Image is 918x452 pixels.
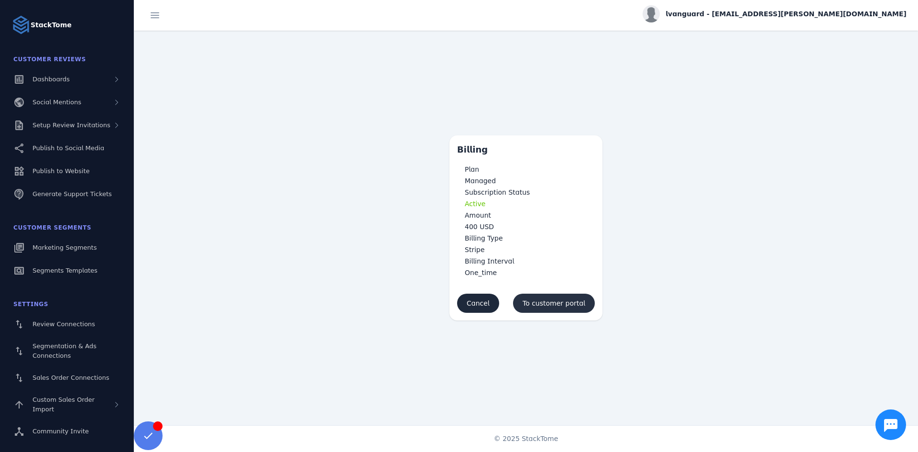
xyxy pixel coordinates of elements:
a: Publish to Website [6,161,128,182]
span: Segmentation & Ads Connections [33,342,97,359]
span: Review Connections [33,320,95,328]
span: To customer portal [523,300,585,307]
h3: Amount [465,209,587,221]
a: Community Invite [6,421,128,442]
span: Setup Review Invitations [33,121,110,129]
a: Sales Order Connections [6,367,128,388]
span: Custom Sales Order Import [33,396,95,413]
span: Publish to Social Media [33,144,104,152]
h3: Billing Interval [465,255,587,267]
span: 400 USD [465,223,494,231]
span: lvanguard - [EMAIL_ADDRESS][PERSON_NAME][DOMAIN_NAME] [666,9,907,19]
span: Marketing Segments [33,244,97,251]
button: lvanguard - [EMAIL_ADDRESS][PERSON_NAME][DOMAIN_NAME] [643,5,907,22]
span: One_time [465,269,497,276]
button: Cancel [457,294,499,313]
span: Segments Templates [33,267,98,274]
img: Logo image [11,15,31,34]
h3: Plan [465,164,587,175]
a: Marketing Segments [6,237,128,258]
h3: Billing Type [465,232,587,244]
span: Managed [465,177,496,185]
img: profile.jpg [643,5,660,22]
a: Segments Templates [6,260,128,281]
a: Review Connections [6,314,128,335]
span: Cancel [467,300,490,307]
span: Stripe [465,246,485,254]
span: © 2025 StackTome [494,434,558,444]
span: Generate Support Tickets [33,190,112,198]
div: Billing [457,143,495,156]
h3: Subscription Status [465,187,587,198]
span: Sales Order Connections [33,374,109,381]
span: Publish to Website [33,167,89,175]
span: Customer Reviews [13,56,86,63]
span: Customer Segments [13,224,91,231]
a: Publish to Social Media [6,138,128,159]
span: Social Mentions [33,99,81,106]
strong: StackTome [31,20,72,30]
span: Settings [13,301,48,308]
span: Dashboards [33,76,70,83]
a: Generate Support Tickets [6,184,128,205]
button: To customer portal [513,294,595,313]
span: Active [465,200,485,208]
a: Segmentation & Ads Connections [6,337,128,365]
span: Community Invite [33,428,89,435]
